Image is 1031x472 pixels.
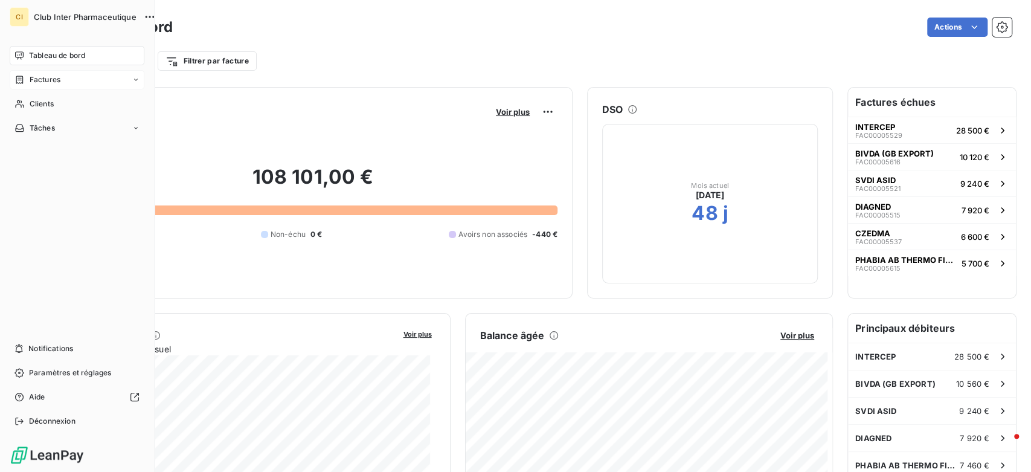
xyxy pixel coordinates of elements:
[30,74,60,85] span: Factures
[959,406,989,416] span: 9 240 €
[956,126,989,135] span: 28 500 €
[29,367,111,378] span: Paramètres et réglages
[960,179,989,189] span: 9 240 €
[492,106,533,117] button: Voir plus
[855,238,902,245] span: FAC00005537
[848,223,1016,250] button: CZEDMAFAC000055376 600 €
[691,182,729,189] span: Mois actuel
[855,461,960,470] span: PHABIA AB THERMO FISCHER SCIEN
[961,232,989,242] span: 6 600 €
[458,229,527,240] span: Avoirs non associés
[954,352,989,361] span: 28 500 €
[496,107,530,117] span: Voir plus
[271,229,306,240] span: Non-échu
[855,202,891,212] span: DIAGNED
[10,445,85,465] img: Logo LeanPay
[855,175,896,185] span: SVDI ASID
[68,343,395,355] span: Chiffre d'affaires mensuel
[855,255,957,265] span: PHABIA AB THERMO FISCHER SCIEN
[855,212,901,219] span: FAC00005515
[29,416,75,427] span: Déconnexion
[960,152,989,162] span: 10 120 €
[723,201,728,225] h2: j
[855,379,936,389] span: BIVDA (GB EXPORT)
[310,229,322,240] span: 0 €
[848,88,1016,117] h6: Factures échues
[158,51,257,71] button: Filtrer par facture
[962,205,989,215] span: 7 920 €
[10,387,144,407] a: Aide
[532,229,557,240] span: -440 €
[855,406,896,416] span: SVDI ASID
[855,158,901,166] span: FAC00005616
[29,50,85,61] span: Tableau de bord
[990,431,1019,460] iframe: Intercom live chat
[29,392,45,402] span: Aide
[960,433,989,443] span: 7 920 €
[927,18,988,37] button: Actions
[848,196,1016,223] button: DIAGNEDFAC000055157 920 €
[30,99,54,109] span: Clients
[777,330,818,341] button: Voir plus
[855,185,901,192] span: FAC00005521
[403,330,432,338] span: Voir plus
[780,331,814,340] span: Voir plus
[28,343,73,354] span: Notifications
[30,123,55,134] span: Tâches
[696,189,724,201] span: [DATE]
[480,328,545,343] h6: Balance âgée
[855,265,901,272] span: FAC00005615
[692,201,718,225] h2: 48
[68,165,557,201] h2: 108 101,00 €
[848,170,1016,196] button: SVDI ASIDFAC000055219 240 €
[34,12,137,22] span: Club Inter Pharmaceutique
[848,143,1016,170] button: BIVDA (GB EXPORT)FAC0000561610 120 €
[400,328,435,339] button: Voir plus
[960,461,989,470] span: 7 460 €
[855,132,902,139] span: FAC00005529
[855,352,896,361] span: INTERCEP
[602,102,623,117] h6: DSO
[855,433,891,443] span: DIAGNED
[855,228,890,238] span: CZEDMA
[848,250,1016,276] button: PHABIA AB THERMO FISCHER SCIENFAC000056155 700 €
[855,149,934,158] span: BIVDA (GB EXPORT)
[848,314,1016,343] h6: Principaux débiteurs
[956,379,989,389] span: 10 560 €
[848,117,1016,143] button: INTERCEPFAC0000552928 500 €
[962,259,989,268] span: 5 700 €
[10,7,29,27] div: CI
[855,122,895,132] span: INTERCEP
